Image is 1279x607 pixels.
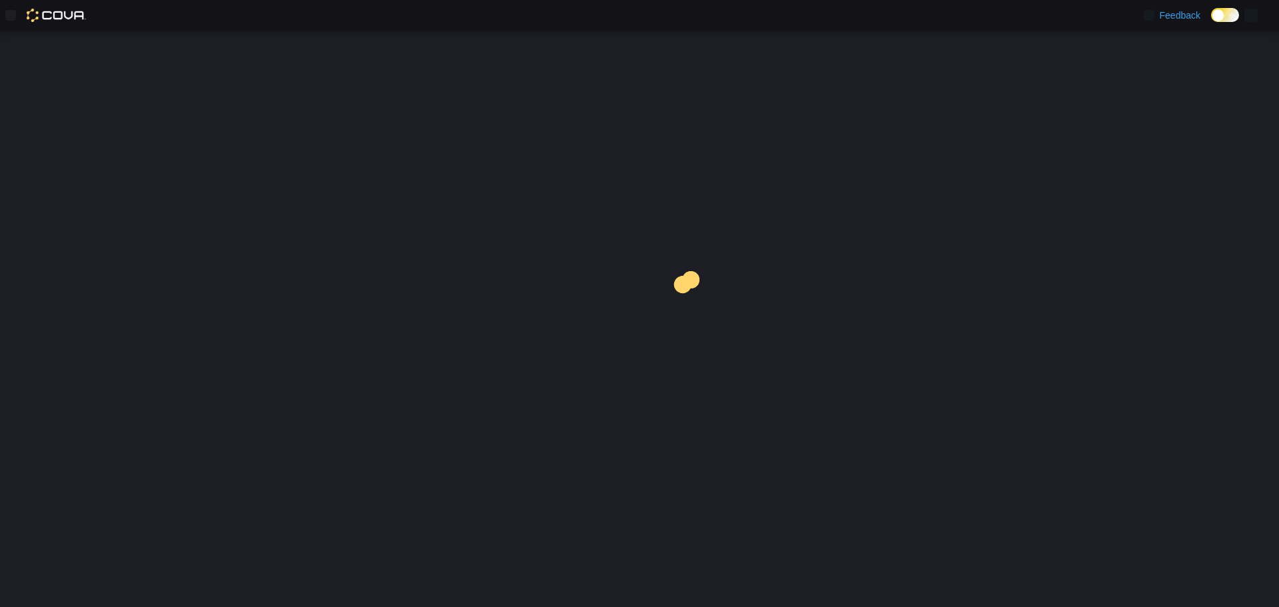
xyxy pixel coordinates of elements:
input: Dark Mode [1211,8,1239,22]
a: Feedback [1138,2,1206,29]
span: Feedback [1160,9,1200,22]
img: Cova [27,9,86,22]
img: cova-loader [639,261,739,361]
